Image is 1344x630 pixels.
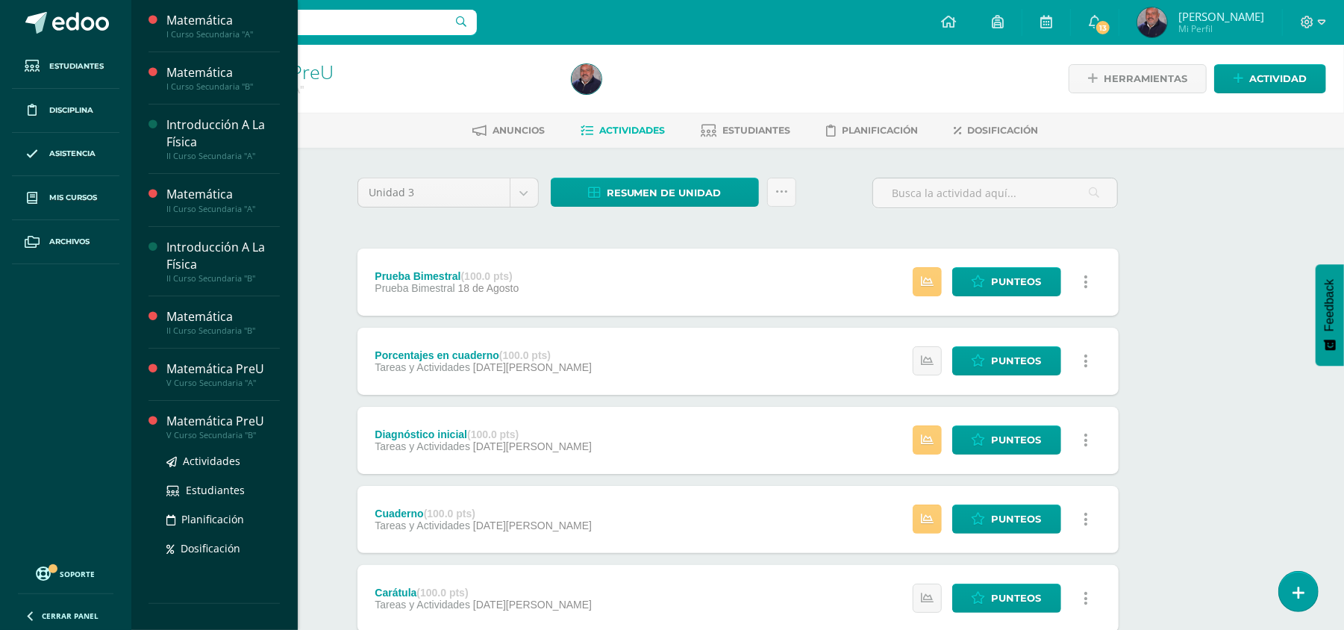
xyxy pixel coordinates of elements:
strong: (100.0 pts) [424,508,475,520]
span: Estudiantes [186,483,245,497]
div: II Curso Secundaria "A" [166,151,280,161]
a: Unidad 3 [358,178,538,207]
a: Matemática PreUV Curso Secundaria "B" [166,413,280,440]
a: Disciplina [12,89,119,133]
span: Feedback [1323,279,1337,331]
span: [DATE][PERSON_NAME] [473,520,592,531]
a: Estudiantes [12,45,119,89]
a: Archivos [12,220,119,264]
span: [DATE][PERSON_NAME] [473,440,592,452]
div: Diagnóstico inicial [375,428,592,440]
a: Actividad [1214,64,1326,93]
a: MatemáticaII Curso Secundaria "B" [166,308,280,336]
span: Punteos [992,505,1042,533]
div: Carátula [375,587,592,599]
a: Planificación [166,511,280,528]
input: Busca la actividad aquí... [873,178,1117,208]
span: Tareas y Actividades [375,520,470,531]
span: Anuncios [493,125,546,136]
a: Actividades [581,119,666,143]
div: Introducción A La Física [166,239,280,273]
span: 13 [1095,19,1111,36]
a: Punteos [952,425,1061,455]
span: Archivos [49,236,90,248]
span: 18 de Agosto [458,282,519,294]
a: Punteos [952,505,1061,534]
span: Herramientas [1104,65,1187,93]
span: [DATE][PERSON_NAME] [473,599,592,611]
div: Prueba Bimestral [375,270,519,282]
strong: (100.0 pts) [499,349,551,361]
div: Introducción A La Física [166,116,280,151]
span: Actividad [1249,65,1307,93]
a: Herramientas [1069,64,1207,93]
a: Introducción A La FísicaII Curso Secundaria "A" [166,116,280,161]
span: Estudiantes [723,125,791,136]
span: [PERSON_NAME] [1178,9,1264,24]
a: Punteos [952,584,1061,613]
strong: (100.0 pts) [467,428,519,440]
span: Unidad 3 [369,178,498,207]
img: d04ab39c1f09c225e6644a5aeb567931.png [572,64,601,94]
a: Soporte [18,563,113,583]
span: Punteos [992,426,1042,454]
div: V Curso Secundaria "A" [166,378,280,388]
span: Punteos [992,268,1042,296]
div: II Curso Secundaria "A" [166,204,280,214]
div: I Curso Secundaria "B" [166,81,280,92]
div: V Curso Secundaria "B" [166,430,280,440]
img: d04ab39c1f09c225e6644a5aeb567931.png [1137,7,1167,37]
span: Punteos [992,347,1042,375]
a: Estudiantes [166,481,280,499]
div: Porcentajes en cuaderno [375,349,592,361]
div: II Curso Secundaria "B" [166,273,280,284]
span: Planificación [843,125,919,136]
div: Matemática [166,186,280,203]
div: Matemática [166,308,280,325]
span: Cerrar panel [42,611,99,621]
div: II Curso Secundaria "B" [166,325,280,336]
a: Resumen de unidad [551,178,759,207]
a: Dosificación [166,540,280,557]
div: Matemática PreU [166,361,280,378]
span: Actividades [600,125,666,136]
strong: (100.0 pts) [416,587,468,599]
a: Mis cursos [12,176,119,220]
a: Dosificación [954,119,1039,143]
span: Dosificación [968,125,1039,136]
div: V Curso Secundaria 'A' [188,82,554,96]
span: Actividades [183,454,240,468]
span: Mis cursos [49,192,97,204]
span: Dosificación [181,541,240,555]
span: Estudiantes [49,60,104,72]
strong: (100.0 pts) [461,270,513,282]
div: Cuaderno [375,508,592,520]
a: MatemáticaII Curso Secundaria "A" [166,186,280,213]
div: Matemática PreU [166,413,280,430]
a: Planificación [827,119,919,143]
div: Matemática [166,64,280,81]
div: I Curso Secundaria "A" [166,29,280,40]
a: Introducción A La FísicaII Curso Secundaria "B" [166,239,280,284]
span: Planificación [181,512,244,526]
h1: Matemática PreU [188,61,554,82]
span: Prueba Bimestral [375,282,454,294]
a: Asistencia [12,133,119,177]
a: MatemáticaI Curso Secundaria "B" [166,64,280,92]
span: Soporte [60,569,96,579]
a: Matemática PreUV Curso Secundaria "A" [166,361,280,388]
input: Busca un usuario... [141,10,477,35]
span: Tareas y Actividades [375,440,470,452]
span: Asistencia [49,148,96,160]
button: Feedback - Mostrar encuesta [1316,264,1344,366]
span: Tareas y Actividades [375,599,470,611]
span: Disciplina [49,105,93,116]
a: MatemáticaI Curso Secundaria "A" [166,12,280,40]
a: Anuncios [473,119,546,143]
a: Actividades [166,452,280,470]
div: Matemática [166,12,280,29]
a: Punteos [952,346,1061,375]
span: Tareas y Actividades [375,361,470,373]
a: Punteos [952,267,1061,296]
a: Estudiantes [701,119,791,143]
